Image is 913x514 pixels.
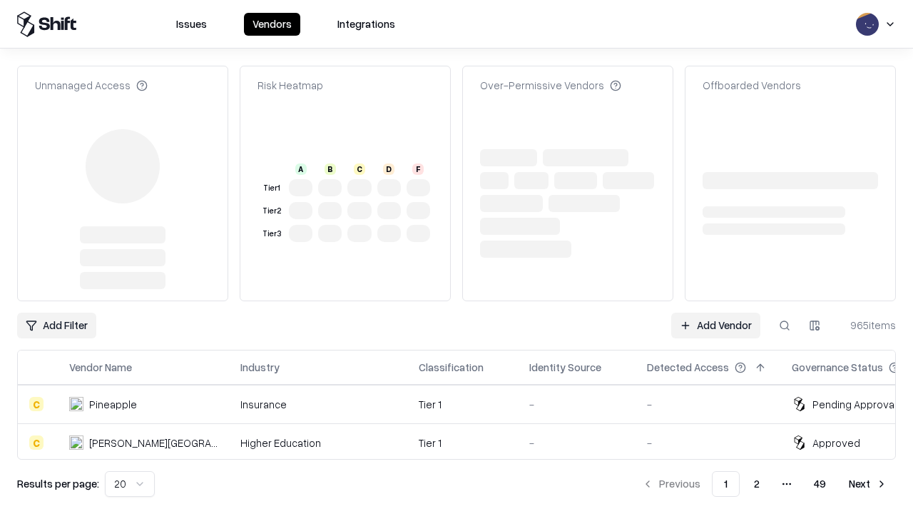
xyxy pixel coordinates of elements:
[17,313,96,338] button: Add Filter
[17,476,99,491] p: Results per page:
[329,13,404,36] button: Integrations
[295,163,307,175] div: A
[29,435,44,450] div: C
[743,471,771,497] button: 2
[647,435,769,450] div: -
[419,360,484,375] div: Classification
[529,397,624,412] div: -
[419,435,506,450] div: Tier 1
[168,13,215,36] button: Issues
[260,205,283,217] div: Tier 2
[812,435,860,450] div: Approved
[802,471,837,497] button: 49
[671,313,760,338] a: Add Vendor
[812,397,897,412] div: Pending Approval
[647,360,729,375] div: Detected Access
[325,163,336,175] div: B
[383,163,394,175] div: D
[89,397,137,412] div: Pineapple
[240,360,280,375] div: Industry
[29,397,44,411] div: C
[260,182,283,194] div: Tier 1
[244,13,300,36] button: Vendors
[647,397,769,412] div: -
[419,397,506,412] div: Tier 1
[240,435,396,450] div: Higher Education
[35,78,148,93] div: Unmanaged Access
[260,228,283,240] div: Tier 3
[412,163,424,175] div: F
[240,397,396,412] div: Insurance
[354,163,365,175] div: C
[840,471,896,497] button: Next
[633,471,896,497] nav: pagination
[712,471,740,497] button: 1
[839,318,896,333] div: 965 items
[792,360,883,375] div: Governance Status
[89,435,218,450] div: [PERSON_NAME][GEOGRAPHIC_DATA]
[529,435,624,450] div: -
[69,435,83,450] img: Reichman University
[257,78,323,93] div: Risk Heatmap
[480,78,621,93] div: Over-Permissive Vendors
[69,397,83,411] img: Pineapple
[69,360,132,375] div: Vendor Name
[529,360,601,375] div: Identity Source
[703,78,801,93] div: Offboarded Vendors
